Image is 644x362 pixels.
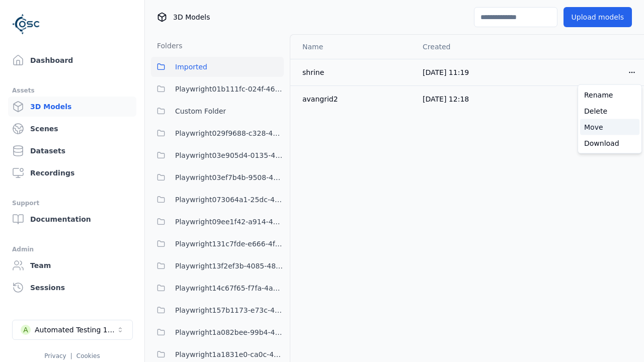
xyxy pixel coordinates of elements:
a: Delete [580,103,639,119]
a: Download [580,135,639,151]
a: Move [580,119,639,135]
a: Rename [580,87,639,103]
